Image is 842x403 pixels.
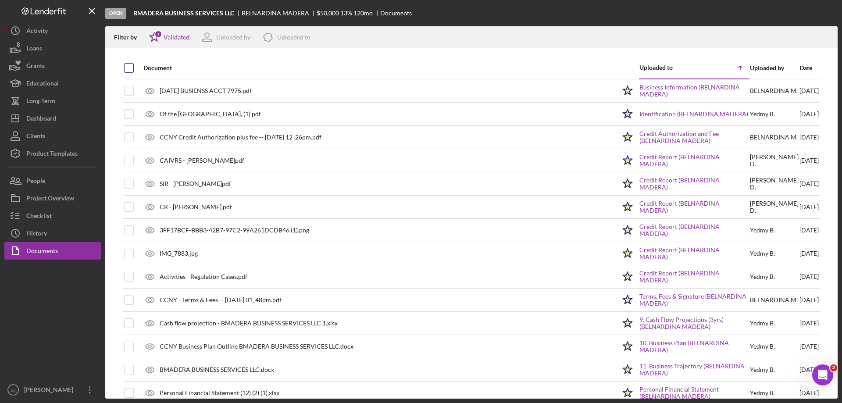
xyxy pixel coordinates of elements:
button: Product Templates [4,145,101,162]
div: CCNY Business Plan Outline BMADERA BUSINESS SERVICES LLC.docx [160,343,353,350]
button: Checklist [4,207,101,225]
a: Credit Authorization and Fee (BELNARDINA MADERA) [639,130,749,144]
div: Uploaded by [216,34,250,41]
div: Project Overview [26,189,74,209]
div: Educational [26,75,59,94]
a: 10. Business Plan (BELNARDINA MADERA) [639,339,749,353]
div: Yedmy B . [750,320,775,327]
div: CCNY Credit Authorization plus fee -- [DATE] 12_26pm.pdf [160,134,321,141]
div: [PERSON_NAME] D . [750,177,799,191]
a: Dashboard [4,110,101,127]
div: 13 % [340,10,352,17]
div: Yedmy B . [750,250,775,257]
div: [DATE] [799,173,819,195]
a: Credit Report (BELNARDINA MADERA) [639,270,749,284]
div: Checklist [26,207,52,227]
button: History [4,225,101,242]
div: Document [143,64,616,71]
a: Educational [4,75,101,92]
div: IMG_7883.jpg [160,250,198,257]
button: Project Overview [4,189,101,207]
div: [PERSON_NAME] [22,381,79,401]
button: Documents [4,242,101,260]
div: [PERSON_NAME] D . [750,153,799,168]
div: Documents [380,10,412,17]
a: Business Information (BELNARDINA MADERA) [639,84,749,98]
a: Identification (BELNARDINA MADERA) [639,111,748,118]
div: [DATE] [799,103,819,125]
text: SJ [11,388,15,392]
div: Documents [26,242,58,262]
a: Activity [4,22,101,39]
div: SIR - [PERSON_NAME]pdf [160,180,231,187]
div: Loans [26,39,42,59]
div: [DATE] [799,196,819,218]
div: [PERSON_NAME] D . [750,200,799,214]
button: People [4,172,101,189]
button: SJ[PERSON_NAME] [4,381,101,399]
div: Filter by [114,34,143,41]
div: Yedmy B . [750,111,775,118]
a: Credit Report (BELNARDINA MADERA) [639,223,749,237]
div: 3FF17BCF-BBB3-42B7-97C2-99A261DCDB46 (1).png [160,227,309,234]
div: Long-Term [26,92,55,112]
div: [DATE] [799,219,819,241]
div: People [26,172,45,192]
div: Activities - Regulation Cases.pdf [160,273,247,280]
a: 11. Business Trajectory (BELNARDINA MADERA) [639,363,749,377]
span: $50,000 [317,9,339,17]
button: Grants [4,57,101,75]
button: Clients [4,127,101,145]
div: [DATE] [799,335,819,357]
div: Cash flow projection - BMADERA BUSINESS SERVICES LLC 1.xlsx [160,320,338,327]
b: BMADERA BUSINESS SERVICES LLC [133,10,234,17]
div: 120 mo [353,10,373,17]
div: Uploaded to [639,64,694,71]
div: BELNARDINA M . [750,296,798,303]
div: Yedmy B . [750,273,775,280]
div: Dashboard [26,110,56,129]
div: Activity [26,22,48,42]
div: Yedmy B . [750,227,775,234]
a: 9. Cash Flow Projections (3yrs) (BELNARDINA MADERA) [639,316,749,330]
div: Uploaded to [277,34,310,41]
div: CAIVRS - [PERSON_NAME]pdf [160,157,244,164]
div: Date [799,64,819,71]
div: Grants [26,57,45,77]
div: BELNARDINA M . [750,134,798,141]
button: Long-Term [4,92,101,110]
div: [DATE] [799,80,819,102]
a: Credit Report (BELNARDINA MADERA) [639,200,749,214]
iframe: Intercom live chat [812,364,833,385]
a: Credit Report (BELNARDINA MADERA) [639,177,749,191]
div: BMADERA BUSINESS SERVICES LLC.docx [160,366,274,373]
div: Yedmy B . [750,343,775,350]
div: [DATE] [799,266,819,288]
a: Credit Report (BELNARDINA MADERA) [639,153,749,168]
span: 2 [830,364,837,371]
div: Yedmy B . [750,366,775,373]
div: [DATE] [799,312,819,334]
div: [DATE] [799,289,819,311]
div: History [26,225,47,244]
div: CCNY - Terms & Fees -- [DATE] 01_48pm.pdf [160,296,282,303]
div: [DATE] [799,150,819,171]
div: BELNARDINA MADERA [242,10,317,17]
div: Yedmy B . [750,389,775,396]
div: Uploaded by [750,64,799,71]
div: Of the [GEOGRAPHIC_DATA], (1).pdf [160,111,261,118]
div: [DATE] [799,243,819,264]
button: Loans [4,39,101,57]
div: Product Templates [26,145,78,164]
div: 1 [154,30,162,38]
div: Validated [164,34,189,41]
